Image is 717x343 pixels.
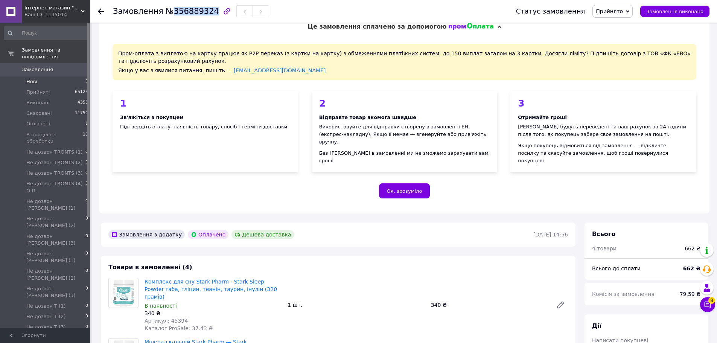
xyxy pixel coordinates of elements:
[319,123,490,146] div: Використовуйте для відправки створену в замовленні ЕН (експрес-накладну). Якщо її немає — згенеру...
[24,5,81,11] span: Інтернет-магазин "ПротеїнiнКиїв"
[83,131,88,145] span: 10
[26,250,85,264] span: Не дозвон [PERSON_NAME] (1)
[516,8,585,15] div: Статус замовлення
[85,170,88,177] span: 0
[26,89,50,96] span: Прийняті
[85,233,88,247] span: 0
[113,7,163,16] span: Замовлення
[75,89,88,96] span: 65129
[680,291,700,297] span: 79.59 ₴
[22,66,53,73] span: Замовлення
[592,265,641,271] span: Всього до сплати
[592,291,655,297] span: Комісія за замовлення
[26,303,66,309] span: Не дозвон Т (1)
[85,120,88,127] span: 1
[518,99,689,108] div: 3
[234,67,326,73] a: [EMAIL_ADDRESS][DOMAIN_NAME]
[145,279,277,300] a: Комплекс для сну Stark Pharm - Stark Sleep Powder габа, гліцин, теанін, таурин, інулін (320 грамів)
[319,99,490,108] div: 2
[379,183,430,198] button: Ок, зрозуміло
[78,99,88,106] span: 4358
[26,285,85,299] span: Не дозвон [PERSON_NAME] (3)
[646,9,703,14] span: Замовлення виконано
[231,230,294,239] div: Дешева доставка
[85,180,88,194] span: 0
[108,230,185,239] div: Замовлення з додатку
[533,232,568,238] time: [DATE] 14:56
[592,245,617,252] span: 4 товари
[26,324,66,331] span: Не дозвон Т (3)
[449,23,494,30] img: evopay logo
[22,47,90,60] span: Замовлення та повідомлення
[145,318,188,324] span: Артикул: 45394
[592,230,615,238] span: Всього
[640,6,709,17] button: Замовлення виконано
[166,7,219,16] span: №356889324
[26,120,50,127] span: Оплачені
[26,110,52,117] span: Скасовані
[4,26,89,40] input: Пошук
[26,170,83,177] span: Не дозвон TRONTS (3)
[26,149,83,155] span: Не дозвон TRONTS (1)
[85,78,88,85] span: 0
[26,268,85,281] span: Не дозвон [PERSON_NAME] (2)
[85,250,88,264] span: 0
[85,324,88,331] span: 0
[85,159,88,166] span: 0
[26,180,85,194] span: Не дозвон TRONTS (4) О.П.
[85,215,88,229] span: 0
[518,123,689,138] div: [PERSON_NAME] будуть переведені на ваш рахунок за 24 години після того, як покупець забере своє з...
[75,110,88,117] span: 11750
[592,322,601,329] span: Дії
[108,264,192,271] span: Товари в замовленні (4)
[85,149,88,155] span: 0
[118,67,691,74] div: Якщо у вас з'явилися питання, пишіть —
[26,131,83,145] span: В процессе обработки
[708,297,715,304] span: 8
[518,114,567,120] b: Отримайте гроші
[85,268,88,281] span: 0
[518,142,689,165] div: Якщо покупець відмовиться від замовлення — відкличте посилку та скасуйте замовлення, щоб гроші по...
[112,278,134,308] img: Комплекс для сну Stark Pharm - Stark Sleep Powder габа, гліцин, теанін, таурин, інулін (320 грамів)
[113,44,696,80] div: Пром-оплата з виплатою на картку працює як P2P переказ (з картки на картку) з обмеженнями платіжн...
[145,325,213,331] span: Каталог ProSale: 37.43 ₴
[85,198,88,212] span: 0
[285,300,428,310] div: 1 шт.
[26,233,85,247] span: Не дозвон [PERSON_NAME] (3)
[85,303,88,309] span: 0
[700,297,715,312] button: Чат з покупцем8
[98,8,104,15] div: Повернутися назад
[120,114,184,120] b: Зв'яжіться з покупцем
[683,265,700,271] b: 662 ₴
[85,313,88,320] span: 0
[120,123,291,131] div: Підтвердіть оплату, наявність товару, спосіб і терміни доставки
[319,149,490,165] div: Без [PERSON_NAME] в замовленні ми не зможемо зарахувати вам гроші
[596,8,623,14] span: Прийнято
[553,297,568,313] a: Редагувати
[145,309,282,317] div: 340 ₴
[24,11,90,18] div: Ваш ID: 1135014
[387,188,422,194] span: Ок, зрозуміло
[319,114,416,120] b: Відправте товар якомога швидше
[188,230,228,239] div: Оплачено
[26,198,85,212] span: Не дозвон [PERSON_NAME] (1)
[26,313,66,320] span: Не дозвон Т (2)
[120,99,291,108] div: 1
[428,300,550,310] div: 340 ₴
[308,23,446,30] span: Це замовлення сплачено за допомогою
[26,99,50,106] span: Виконані
[26,215,85,229] span: Не дозвон [PERSON_NAME] (2)
[685,245,700,252] div: 662 ₴
[26,159,83,166] span: Не дозвон TRONTS (2)
[85,285,88,299] span: 0
[26,78,37,85] span: Нові
[145,303,177,309] span: В наявності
